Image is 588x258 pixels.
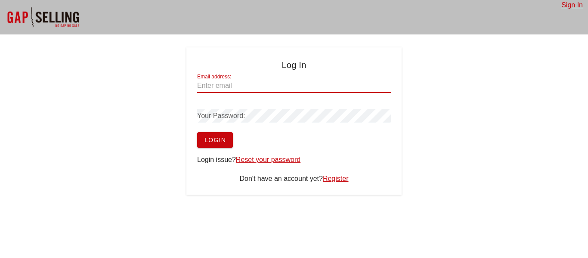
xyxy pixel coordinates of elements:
[561,1,583,9] a: Sign In
[323,175,349,182] a: Register
[197,155,391,165] div: Login issue?
[197,79,391,93] input: Enter email
[197,58,391,72] h4: Log In
[197,132,233,148] button: Login
[204,137,226,143] span: Login
[197,74,231,80] label: Email address:
[236,156,300,163] a: Reset your password
[197,174,391,184] div: Don't have an account yet?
